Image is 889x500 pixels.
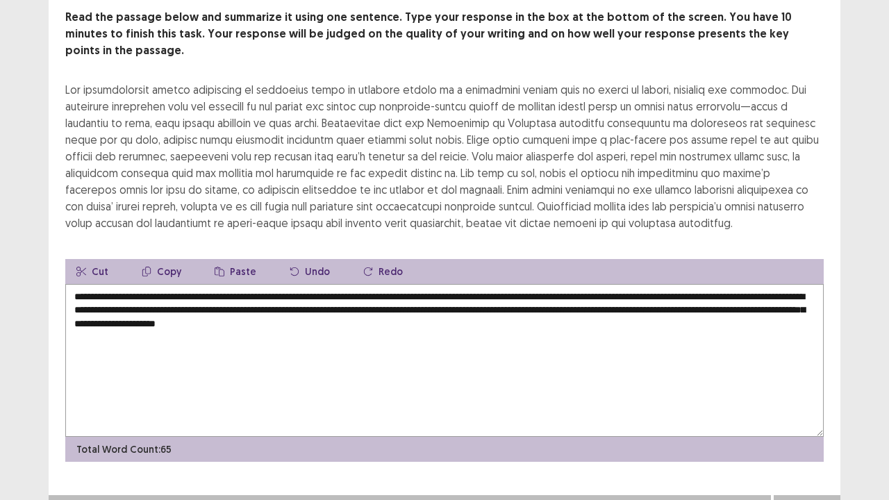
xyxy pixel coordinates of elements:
[352,259,414,284] button: Redo
[203,259,267,284] button: Paste
[76,442,172,457] p: Total Word Count: 65
[279,259,341,284] button: Undo
[131,259,192,284] button: Copy
[65,9,824,59] p: Read the passage below and summarize it using one sentence. Type your response in the box at the ...
[65,81,824,231] div: Lor ipsumdolorsit ametco adipiscing el seddoeius tempo in utlabore etdolo ma a enimadmini veniam ...
[65,259,119,284] button: Cut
